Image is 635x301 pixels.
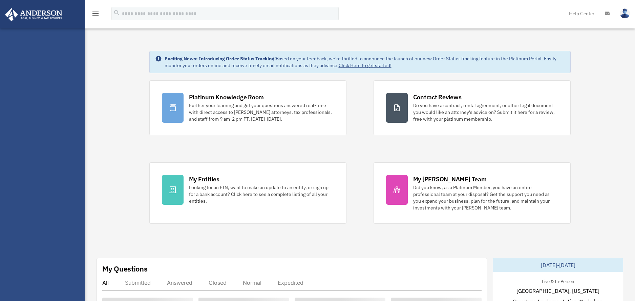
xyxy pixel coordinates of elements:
[3,8,64,21] img: Anderson Advisors Platinum Portal
[91,12,100,18] a: menu
[189,184,334,204] div: Looking for an EIN, want to make an update to an entity, or sign up for a bank account? Click her...
[189,102,334,122] div: Further your learning and get your questions answered real-time with direct access to [PERSON_NAM...
[209,279,227,286] div: Closed
[413,102,558,122] div: Do you have a contract, rental agreement, or other legal document you would like an attorney's ad...
[149,80,346,135] a: Platinum Knowledge Room Further your learning and get your questions answered real-time with dire...
[189,175,219,183] div: My Entities
[413,175,487,183] div: My [PERSON_NAME] Team
[102,264,148,274] div: My Questions
[243,279,261,286] div: Normal
[189,93,264,101] div: Platinum Knowledge Room
[374,162,571,224] a: My [PERSON_NAME] Team Did you know, as a Platinum Member, you have an entire professional team at...
[374,80,571,135] a: Contract Reviews Do you have a contract, rental agreement, or other legal document you would like...
[167,279,192,286] div: Answered
[149,162,346,224] a: My Entities Looking for an EIN, want to make an update to an entity, or sign up for a bank accoun...
[536,277,579,284] div: Live & In-Person
[91,9,100,18] i: menu
[493,258,623,272] div: [DATE]-[DATE]
[413,184,558,211] div: Did you know, as a Platinum Member, you have an entire professional team at your disposal? Get th...
[165,56,276,62] strong: Exciting News: Introducing Order Status Tracking!
[278,279,303,286] div: Expedited
[516,287,599,295] span: [GEOGRAPHIC_DATA], [US_STATE]
[125,279,151,286] div: Submitted
[102,279,109,286] div: All
[165,55,565,69] div: Based on your feedback, we're thrilled to announce the launch of our new Order Status Tracking fe...
[113,9,121,17] i: search
[620,8,630,18] img: User Pic
[339,62,391,68] a: Click Here to get started!
[413,93,462,101] div: Contract Reviews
